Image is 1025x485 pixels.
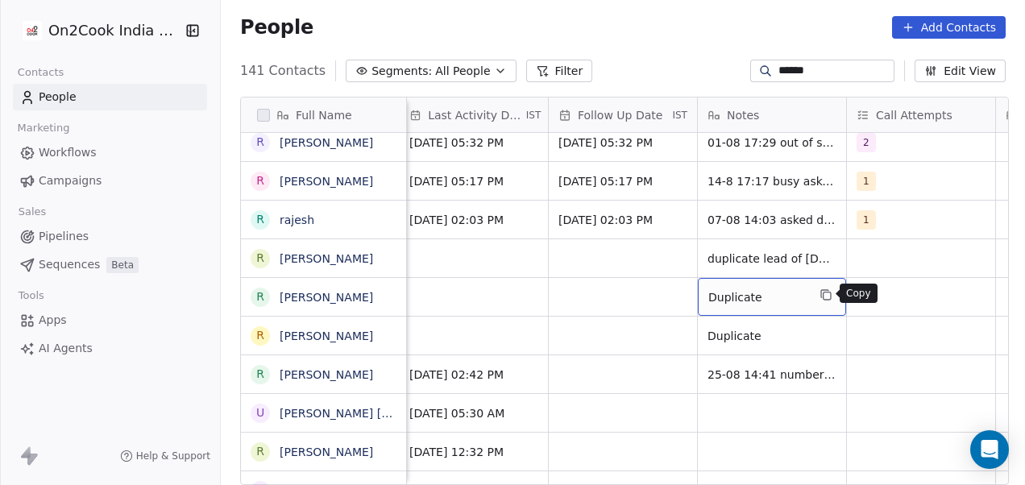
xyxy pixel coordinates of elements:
[409,444,538,460] span: [DATE] 12:32 PM
[371,63,432,80] span: Segments:
[106,257,139,273] span: Beta
[10,60,71,85] span: Contacts
[256,172,264,189] div: R
[19,17,174,44] button: On2Cook India Pvt. Ltd.
[39,228,89,245] span: Pipelines
[256,443,264,460] div: R
[847,97,995,132] div: Call Attempts
[876,107,952,123] span: Call Attempts
[39,312,67,329] span: Apps
[526,60,593,82] button: Filter
[409,367,538,383] span: [DATE] 02:42 PM
[280,213,314,226] a: rajesh
[256,404,264,421] div: U
[435,63,490,80] span: All People
[10,116,77,140] span: Marketing
[409,212,538,228] span: [DATE] 02:03 PM
[120,450,210,462] a: Help & Support
[256,134,264,151] div: R
[13,168,207,194] a: Campaigns
[280,291,373,304] a: [PERSON_NAME]
[280,175,373,188] a: [PERSON_NAME]
[13,223,207,250] a: Pipelines
[280,252,373,265] a: [PERSON_NAME]
[857,210,876,230] span: 1
[400,97,548,132] div: Last Activity DateIST
[280,330,373,342] a: [PERSON_NAME]
[256,327,264,344] div: R
[39,89,77,106] span: People
[708,173,836,189] span: 14-8 17:17 busy asked to call back
[409,405,538,421] span: [DATE] 05:30 AM
[256,366,264,383] div: R
[241,97,406,132] div: Full Name
[428,107,523,123] span: Last Activity Date
[280,368,373,381] a: [PERSON_NAME]
[256,288,264,305] div: R
[39,340,93,357] span: AI Agents
[549,97,697,132] div: Follow Up DateIST
[708,289,807,305] span: Duplicate
[280,446,373,458] a: [PERSON_NAME]
[256,211,264,228] div: r
[708,328,836,344] span: Duplicate
[672,109,687,122] span: IST
[857,172,876,191] span: 1
[846,287,871,300] p: Copy
[39,172,102,189] span: Campaigns
[698,97,846,132] div: Notes
[13,335,207,362] a: AI Agents
[13,307,207,334] a: Apps
[13,251,207,278] a: SequencesBeta
[970,430,1009,469] div: Open Intercom Messenger
[13,84,207,110] a: People
[915,60,1006,82] button: Edit View
[280,407,471,420] a: [PERSON_NAME] [PERSON_NAME]
[256,250,264,267] div: R
[578,107,662,123] span: Follow Up Date
[857,133,876,152] span: 2
[13,139,207,166] a: Workflows
[727,107,759,123] span: Notes
[39,144,97,161] span: Workflows
[48,20,181,41] span: On2Cook India Pvt. Ltd.
[240,15,313,39] span: People
[558,212,687,228] span: [DATE] 02:03 PM
[526,109,542,122] span: IST
[296,107,352,123] span: Full Name
[11,200,53,224] span: Sales
[558,173,687,189] span: [DATE] 05:17 PM
[892,16,1006,39] button: Add Contacts
[708,251,836,267] span: duplicate lead of [DATE]
[240,61,326,81] span: 141 Contacts
[11,284,51,308] span: Tools
[708,212,836,228] span: 07-08 14:03 asked details on [GEOGRAPHIC_DATA]
[280,136,373,149] a: [PERSON_NAME]
[409,135,538,151] span: [DATE] 05:32 PM
[136,450,210,462] span: Help & Support
[708,367,836,383] span: 25-08 14:41 number not working
[708,135,836,151] span: 01-08 17:29 out of service Wa sent 25-07 17:32 client will visit IHE he have restaurant
[23,21,42,40] img: on2cook%20logo-04%20copy.jpg
[39,256,100,273] span: Sequences
[558,135,687,151] span: [DATE] 05:32 PM
[409,173,538,189] span: [DATE] 05:17 PM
